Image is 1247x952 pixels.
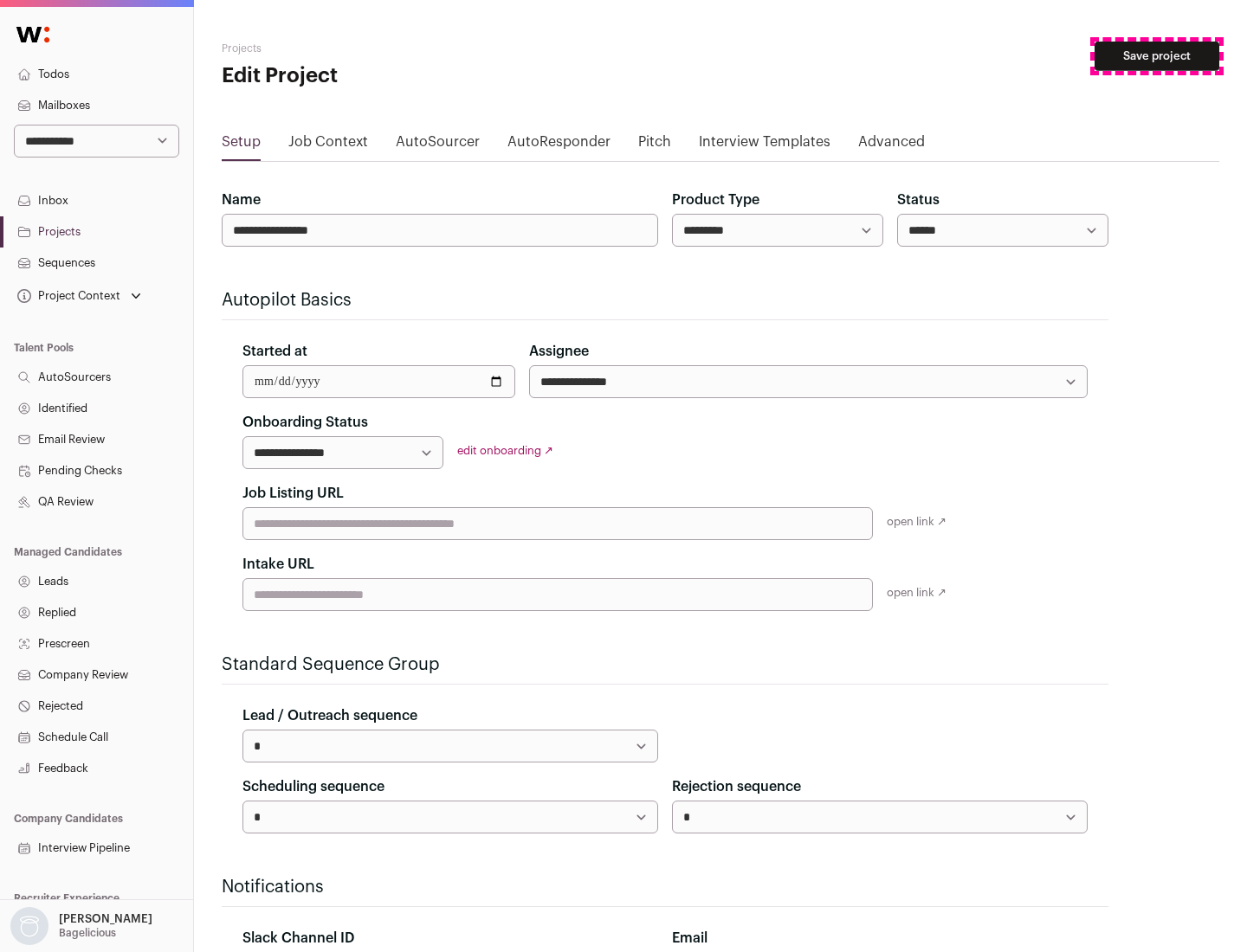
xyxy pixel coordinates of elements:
[7,907,156,945] button: Open dropdown
[457,445,553,456] a: edit onboarding ↗
[222,42,554,55] h2: Projects
[242,928,354,949] label: Slack Channel ID
[288,132,368,159] a: Job Context
[858,132,925,159] a: Advanced
[1095,42,1219,71] button: Save project
[672,776,801,797] label: Rejection sequence
[59,926,116,940] p: Bagelicious
[222,875,1108,899] h2: Notifications
[699,132,830,159] a: Interview Templates
[638,132,671,159] a: Pitch
[396,132,480,159] a: AutoSourcer
[222,132,261,159] a: Setup
[222,190,261,210] label: Name
[222,288,1108,312] h2: Autopilot Basics
[242,412,368,433] label: Onboarding Status
[10,907,48,945] img: nopic.png
[59,912,152,926] p: [PERSON_NAME]
[242,705,417,726] label: Lead / Outreach sequence
[672,928,1088,949] div: Email
[242,554,314,575] label: Intake URL
[7,17,59,52] img: Wellfound
[222,653,1108,677] h2: Standard Sequence Group
[529,341,589,362] label: Assignee
[897,190,940,210] label: Status
[242,483,344,504] label: Job Listing URL
[507,132,611,159] a: AutoResponder
[242,341,307,362] label: Started at
[222,62,554,90] h1: Edit Project
[672,190,759,210] label: Product Type
[14,284,145,308] button: Open dropdown
[242,776,384,797] label: Scheduling sequence
[14,289,120,303] div: Project Context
